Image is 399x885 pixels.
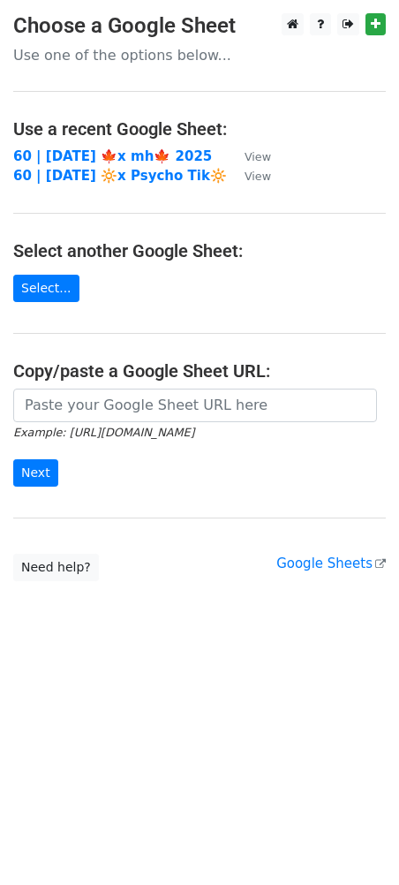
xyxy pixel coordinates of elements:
p: Use one of the options below... [13,46,386,64]
a: Need help? [13,554,99,581]
h4: Copy/paste a Google Sheet URL: [13,360,386,382]
h4: Use a recent Google Sheet: [13,118,386,140]
a: Google Sheets [276,556,386,571]
a: 60 | [DATE] 🍁x mh🍁 2025 [13,148,212,164]
small: Example: [URL][DOMAIN_NAME] [13,426,194,439]
h3: Choose a Google Sheet [13,13,386,39]
h4: Select another Google Sheet: [13,240,386,261]
a: Select... [13,275,79,302]
a: View [227,168,271,184]
small: View [245,170,271,183]
input: Paste your Google Sheet URL here [13,389,377,422]
input: Next [13,459,58,487]
a: View [227,148,271,164]
small: View [245,150,271,163]
a: 60 | [DATE] 🔆x Psycho Tik🔆 [13,168,227,184]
